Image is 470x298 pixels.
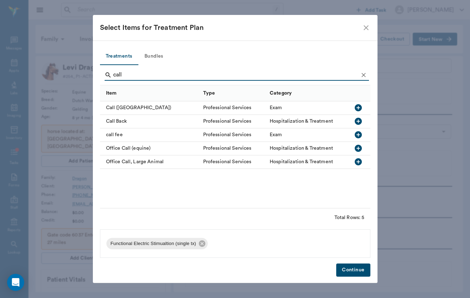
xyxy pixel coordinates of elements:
div: Functional Electric Stimualtion (single tx) [106,238,208,249]
div: Office Call (equine) [100,142,200,155]
button: Clear [358,70,369,80]
div: Category [266,85,349,101]
div: Professional Services [203,145,252,152]
div: Type [200,85,266,101]
div: Item [100,85,200,101]
span: Functional Electric Stimualtion (single tx) [106,240,201,247]
button: Continue [336,264,370,277]
div: Category [270,83,292,103]
div: Select Items for Treatment Plan [100,22,362,33]
div: call fee [100,128,200,142]
div: Open Intercom Messenger [7,274,24,291]
button: Treatments [100,48,138,65]
div: Search [105,69,369,82]
div: Hospitalization & Treatment [270,118,333,125]
div: Professional Services [203,131,252,138]
div: Office Call, Large Animal [100,155,200,169]
input: Find a treatment [113,69,358,81]
div: Call Back [100,115,200,128]
div: Hospitalization & Treatment [270,145,333,152]
button: close [362,23,370,32]
div: Hospitalization & Treatment [270,158,333,165]
div: Item [106,83,117,103]
div: Type [203,83,215,103]
div: Exam [270,104,282,111]
div: Call ([GEOGRAPHIC_DATA]) [100,101,200,115]
button: Bundles [138,48,170,65]
div: Exam [270,131,282,138]
div: Total Rows: 5 [334,214,365,221]
div: Professional Services [203,158,252,165]
div: Professional Services [203,104,252,111]
div: Professional Services [203,118,252,125]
